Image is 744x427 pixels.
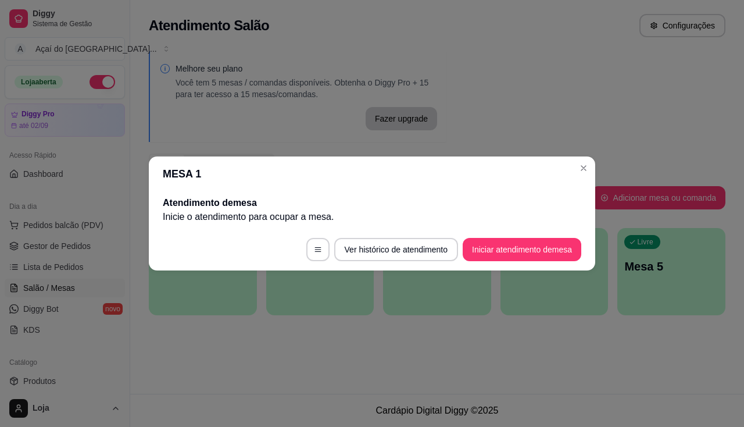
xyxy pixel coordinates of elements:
p: Inicie o atendimento para ocupar a mesa . [163,210,581,224]
button: Ver histórico de atendimento [334,238,458,261]
h2: Atendimento de mesa [163,196,581,210]
button: Iniciar atendimento demesa [463,238,581,261]
button: Close [574,159,593,177]
header: MESA 1 [149,156,595,191]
